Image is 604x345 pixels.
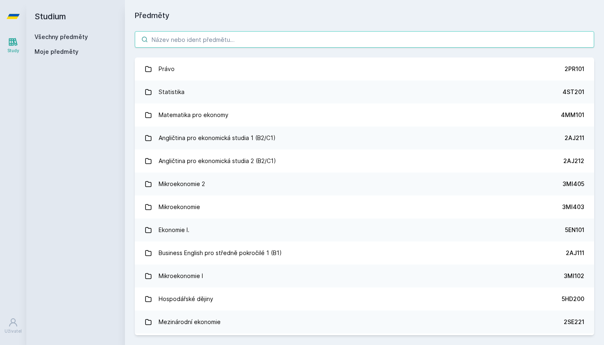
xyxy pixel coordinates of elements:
[563,88,584,96] div: 4ST201
[135,264,594,287] a: Mikroekonomie I 3MI102
[2,313,25,338] a: Uživatel
[135,241,594,264] a: Business English pro středně pokročilé 1 (B1) 2AJ111
[159,314,221,330] div: Mezinárodní ekonomie
[563,157,584,165] div: 2AJ212
[159,245,282,261] div: Business English pro středně pokročilé 1 (B1)
[159,222,189,238] div: Ekonomie I.
[135,172,594,195] a: Mikroekonomie 2 3MI405
[7,48,19,54] div: Study
[135,57,594,80] a: Právo 2PR101
[564,272,584,280] div: 3MI102
[159,84,184,100] div: Statistika
[135,310,594,333] a: Mezinárodní ekonomie 2SE221
[35,33,88,40] a: Všechny předměty
[159,130,276,146] div: Angličtina pro ekonomická studia 1 (B2/C1)
[135,80,594,103] a: Statistika 4ST201
[159,61,175,77] div: Právo
[135,149,594,172] a: Angličtina pro ekonomická studia 2 (B2/C1) 2AJ212
[566,249,584,257] div: 2AJ111
[135,218,594,241] a: Ekonomie I. 5EN101
[159,107,228,123] div: Matematika pro ekonomy
[135,10,594,21] h1: Předměty
[159,199,200,215] div: Mikroekonomie
[135,126,594,149] a: Angličtina pro ekonomická studia 1 (B2/C1) 2AJ211
[5,328,22,334] div: Uživatel
[562,295,584,303] div: 5HD200
[2,33,25,58] a: Study
[564,318,584,326] div: 2SE221
[135,195,594,218] a: Mikroekonomie 3MI403
[565,134,584,142] div: 2AJ211
[561,111,584,119] div: 4MM101
[159,291,213,307] div: Hospodářské dějiny
[563,180,584,188] div: 3MI405
[135,31,594,48] input: Název nebo ident předmětu…
[562,203,584,211] div: 3MI403
[135,287,594,310] a: Hospodářské dějiny 5HD200
[159,153,276,169] div: Angličtina pro ekonomická studia 2 (B2/C1)
[565,226,584,234] div: 5EN101
[565,65,584,73] div: 2PR101
[159,268,203,284] div: Mikroekonomie I
[135,103,594,126] a: Matematika pro ekonomy 4MM101
[159,176,205,192] div: Mikroekonomie 2
[35,48,78,56] span: Moje předměty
